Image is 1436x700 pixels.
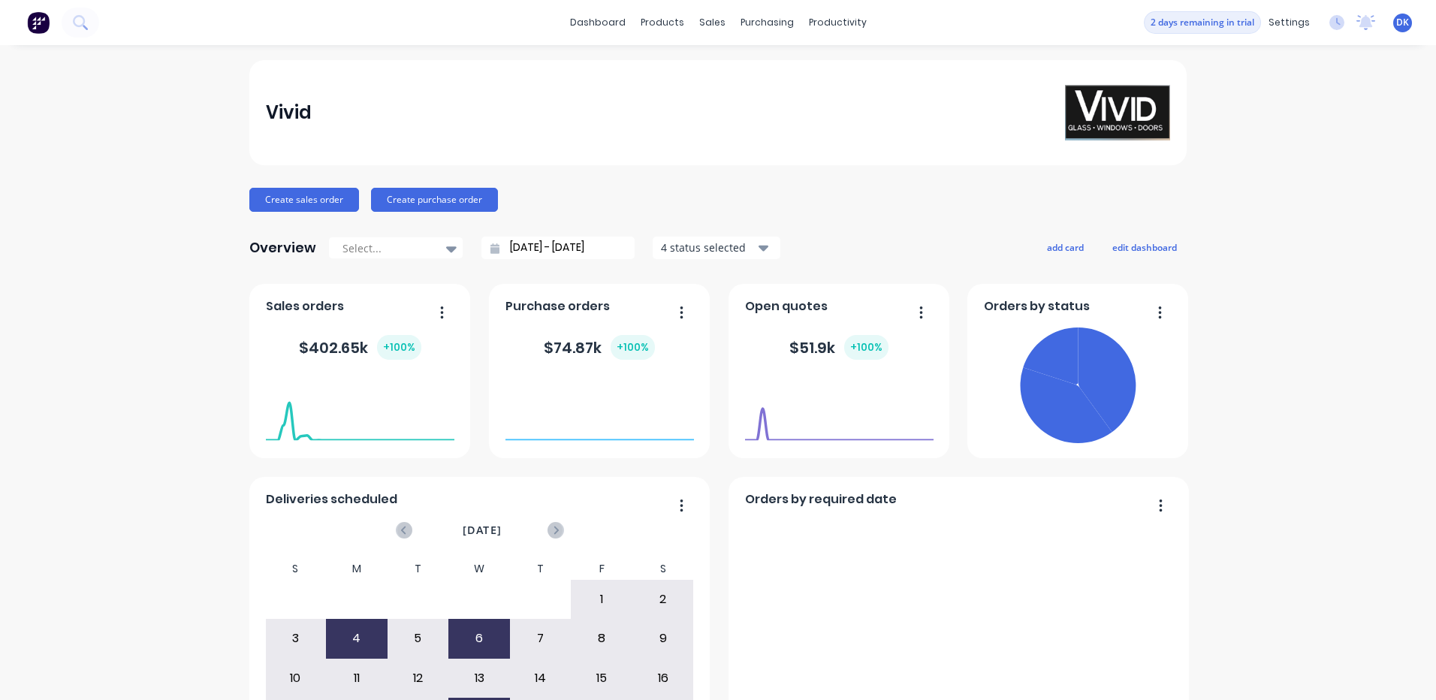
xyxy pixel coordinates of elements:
div: 6 [449,620,509,657]
div: 12 [388,659,448,697]
div: $ 402.65k [299,335,421,360]
div: sales [692,11,733,34]
div: M [326,558,388,580]
img: Vivid [1065,85,1170,141]
div: products [633,11,692,34]
button: add card [1037,237,1094,257]
div: S [632,558,694,580]
div: 5 [388,620,448,657]
div: S [265,558,327,580]
span: Purchase orders [505,297,610,315]
div: 1 [572,581,632,618]
div: 8 [572,620,632,657]
div: 7 [511,620,571,657]
a: dashboard [563,11,633,34]
div: 4 status selected [661,240,756,255]
div: Vivid [266,98,312,128]
img: Factory [27,11,50,34]
span: Open quotes [745,297,828,315]
button: Create purchase order [371,188,498,212]
span: [DATE] [463,522,502,539]
div: 16 [633,659,693,697]
button: 4 status selected [653,237,780,259]
div: W [448,558,510,580]
div: $ 51.9k [789,335,888,360]
div: T [388,558,449,580]
div: + 100 % [377,335,421,360]
div: 2 [633,581,693,618]
span: Sales orders [266,297,344,315]
div: 11 [327,659,387,697]
div: 14 [511,659,571,697]
div: settings [1261,11,1317,34]
button: Create sales order [249,188,359,212]
div: 13 [449,659,509,697]
div: productivity [801,11,874,34]
button: 2 days remaining in trial [1144,11,1261,34]
div: + 100 % [844,335,888,360]
div: 15 [572,659,632,697]
div: 9 [633,620,693,657]
div: Overview [249,233,316,263]
div: + 100 % [611,335,655,360]
div: F [571,558,632,580]
button: edit dashboard [1103,237,1187,257]
span: Orders by status [984,297,1090,315]
div: 4 [327,620,387,657]
div: T [510,558,572,580]
div: 10 [266,659,326,697]
div: 3 [266,620,326,657]
span: DK [1396,16,1409,29]
div: purchasing [733,11,801,34]
div: $ 74.87k [544,335,655,360]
